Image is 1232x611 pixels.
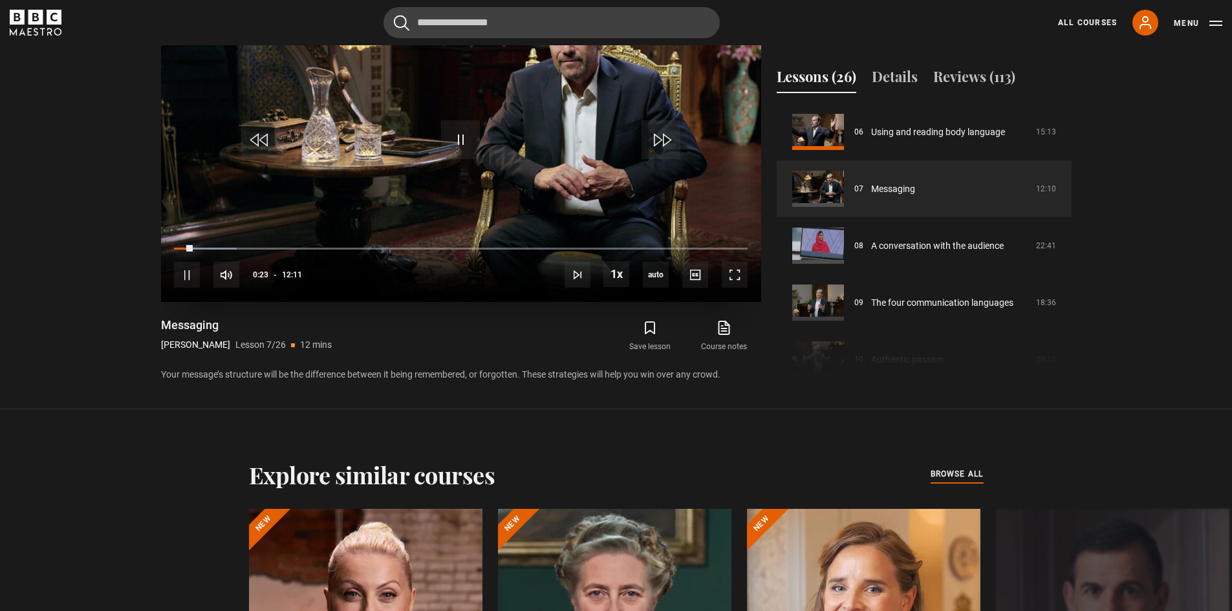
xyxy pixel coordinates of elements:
button: Lessons (26) [777,66,856,93]
p: [PERSON_NAME] [161,338,230,352]
button: Next Lesson [565,262,590,288]
a: All Courses [1058,17,1117,28]
a: Messaging [871,182,915,196]
span: browse all [931,467,984,480]
h1: Messaging [161,317,332,333]
button: Captions [682,262,708,288]
span: - [274,270,277,279]
a: browse all [931,467,984,482]
button: Submit the search query [394,15,409,31]
button: Details [872,66,918,93]
div: Progress Bar [174,248,747,250]
p: Your message’s structure will be the difference between it being remembered, or forgotten. These ... [161,368,761,381]
button: Reviews (113) [933,66,1015,93]
a: Course notes [687,317,761,355]
p: Lesson 7/26 [235,338,286,352]
button: Toggle navigation [1174,17,1222,30]
button: Save lesson [613,317,687,355]
input: Search [384,7,720,38]
span: 0:23 [253,263,268,286]
a: The four communication languages [871,296,1013,310]
span: 12:11 [282,263,302,286]
h2: Explore similar courses [249,461,495,488]
a: A conversation with the audience [871,239,1004,253]
button: Fullscreen [722,262,748,288]
button: Mute [213,262,239,288]
svg: BBC Maestro [10,10,61,36]
button: Pause [174,262,200,288]
button: Playback Rate [603,261,629,287]
span: auto [643,262,669,288]
p: 12 mins [300,338,332,352]
div: Current quality: 720p [643,262,669,288]
a: Using and reading body language [871,125,1005,139]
